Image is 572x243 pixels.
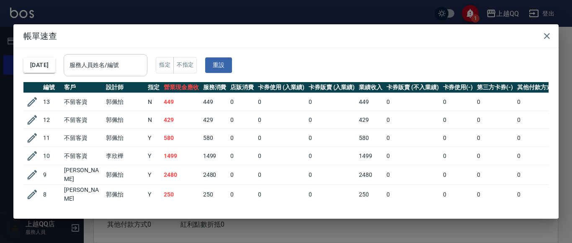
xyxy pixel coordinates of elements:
td: [PERSON_NAME] [62,185,104,204]
td: 0 [441,93,475,111]
th: 其他付款方式(-) [515,82,561,93]
td: 不留客資 [62,93,104,111]
td: 0 [228,147,256,165]
td: 1499 [162,147,201,165]
td: 0 [441,147,475,165]
td: 0 [307,147,357,165]
td: 0 [475,185,515,204]
td: 429 [162,111,201,129]
th: 設計師 [104,82,146,93]
td: 0 [228,93,256,111]
td: 0 [475,93,515,111]
th: 指定 [146,82,162,93]
td: 580 [357,129,384,147]
button: 指定 [156,57,174,73]
td: 580 [162,129,201,147]
td: 0 [228,111,256,129]
td: 250 [162,185,201,204]
button: 不指定 [173,57,197,73]
td: 1499 [357,147,384,165]
td: 12 [41,111,62,129]
td: N [146,111,162,129]
td: 0 [515,147,561,165]
td: 0 [441,111,475,129]
td: 不留客資 [62,147,104,165]
th: 業績收入 [357,82,384,93]
th: 編號 [41,82,62,93]
td: 0 [256,129,307,147]
td: 580 [201,129,229,147]
td: 0 [515,185,561,204]
td: N [146,93,162,111]
td: 0 [256,185,307,204]
td: 2480 [162,165,201,185]
td: 0 [256,93,307,111]
td: 0 [256,165,307,185]
td: 0 [515,111,561,129]
td: 0 [515,129,561,147]
td: 0 [475,165,515,185]
th: 客戶 [62,82,104,93]
td: 0 [384,129,441,147]
td: 0 [307,111,357,129]
td: 0 [475,111,515,129]
td: 0 [256,111,307,129]
td: 郭佩怡 [104,185,146,204]
button: [DATE] [23,57,55,73]
td: 0 [384,165,441,185]
td: 0 [307,93,357,111]
td: 0 [228,129,256,147]
th: 卡券販賣 (入業績) [307,82,357,93]
td: 2480 [357,165,384,185]
td: 0 [515,93,561,111]
td: 0 [228,185,256,204]
td: 2480 [201,165,229,185]
td: 449 [357,93,384,111]
td: 0 [256,147,307,165]
td: 9 [41,165,62,185]
th: 店販消費 [228,82,256,93]
td: 郭佩怡 [104,111,146,129]
td: 429 [201,111,229,129]
td: Y [146,129,162,147]
td: 0 [307,185,357,204]
td: Y [146,165,162,185]
td: 0 [307,129,357,147]
td: 郭佩怡 [104,93,146,111]
td: 0 [441,185,475,204]
td: Y [146,147,162,165]
td: 郭佩怡 [104,129,146,147]
th: 卡券使用(-) [441,82,475,93]
td: 1499 [201,147,229,165]
th: 卡券使用 (入業績) [256,82,307,93]
td: 250 [201,185,229,204]
td: 0 [228,165,256,185]
td: 0 [475,147,515,165]
button: 重設 [205,57,232,73]
td: Y [146,185,162,204]
th: 第三方卡券(-) [475,82,515,93]
td: 429 [357,111,384,129]
td: 449 [201,93,229,111]
h2: 帳單速查 [13,24,559,48]
td: 0 [441,165,475,185]
td: [PERSON_NAME] [62,165,104,185]
td: 449 [162,93,201,111]
td: 0 [384,185,441,204]
td: 李欣樺 [104,147,146,165]
td: 郭佩怡 [104,165,146,185]
td: 0 [384,111,441,129]
td: 0 [515,165,561,185]
td: 250 [357,185,384,204]
td: 0 [475,129,515,147]
td: 0 [307,165,357,185]
td: 13 [41,93,62,111]
td: 不留客資 [62,111,104,129]
td: 0 [441,129,475,147]
th: 服務消費 [201,82,229,93]
td: 8 [41,185,62,204]
td: 不留客資 [62,129,104,147]
td: 0 [384,147,441,165]
th: 卡券販賣 (不入業績) [384,82,441,93]
td: 0 [384,93,441,111]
